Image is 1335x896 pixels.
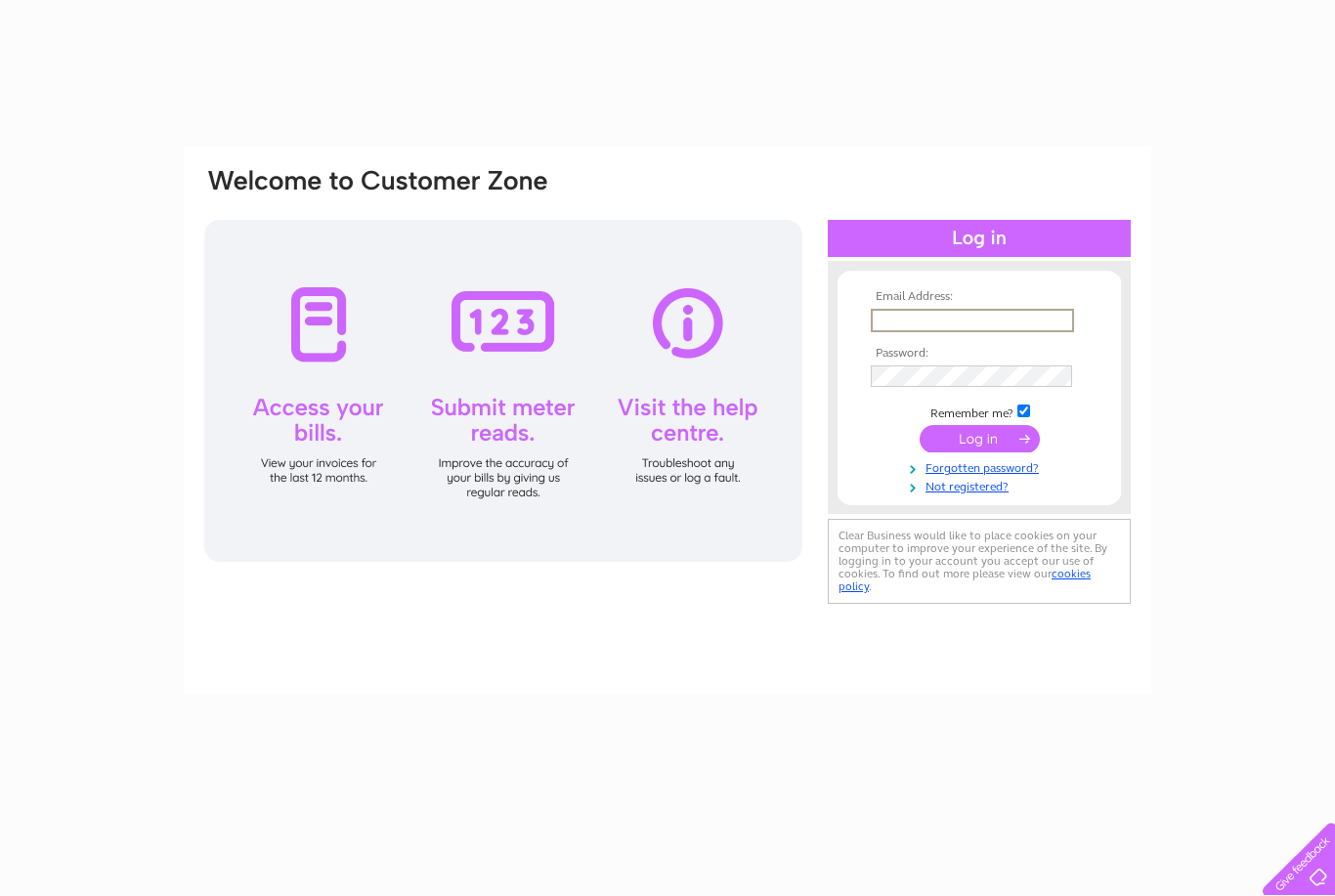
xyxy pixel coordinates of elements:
td: Remember me? [866,402,1093,421]
th: Password: [866,347,1093,361]
input: Submit [920,425,1040,452]
a: Forgotten password? [871,457,1093,476]
a: Not registered? [871,476,1093,494]
a: cookies policy [839,567,1091,593]
th: Email Address: [866,290,1093,304]
div: Clear Business would like to place cookies on your computer to improve your experience of the sit... [828,519,1131,604]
